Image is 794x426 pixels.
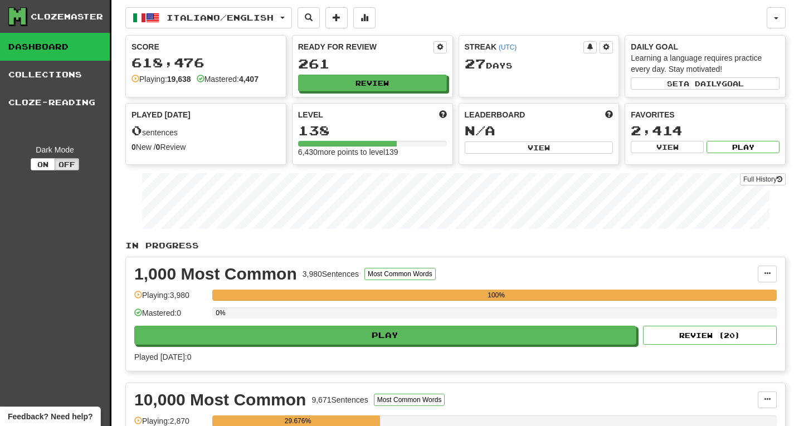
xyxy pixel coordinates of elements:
[131,123,142,138] span: 0
[134,290,207,308] div: Playing: 3,980
[499,43,517,51] a: (UTC)
[684,80,722,87] span: a daily
[8,411,92,422] span: Open feedback widget
[740,173,786,185] a: Full History
[134,326,636,345] button: Play
[325,7,348,28] button: Add sentence to collection
[134,266,297,282] div: 1,000 Most Common
[439,109,447,120] span: Score more points to level up
[125,7,292,28] button: Italiano/English
[298,146,447,158] div: 6,430 more points to level 139
[298,75,447,91] button: Review
[631,77,780,90] button: Seta dailygoal
[298,109,323,120] span: Level
[465,57,613,71] div: Day s
[465,141,613,154] button: View
[353,7,376,28] button: More stats
[239,75,259,84] strong: 4,407
[311,394,368,405] div: 9,671 Sentences
[134,307,207,326] div: Mastered: 0
[134,391,306,408] div: 10,000 Most Common
[631,41,780,52] div: Daily Goal
[631,109,780,120] div: Favorites
[465,56,486,71] span: 27
[131,143,136,151] strong: 0
[298,124,447,138] div: 138
[131,56,280,70] div: 618,476
[167,75,191,84] strong: 19,638
[605,109,613,120] span: This week in points, UTC
[125,240,786,251] p: In Progress
[131,124,280,138] div: sentences
[8,144,101,155] div: Dark Mode
[707,141,780,153] button: Play
[31,158,55,170] button: On
[55,158,79,170] button: Off
[364,268,436,280] button: Most Common Words
[131,74,191,85] div: Playing:
[465,109,525,120] span: Leaderboard
[31,11,103,22] div: Clozemaster
[298,57,447,71] div: 261
[303,268,359,280] div: 3,980 Sentences
[131,141,280,153] div: New / Review
[197,74,259,85] div: Mastered:
[631,124,780,138] div: 2,414
[131,109,191,120] span: Played [DATE]
[465,123,495,138] span: N/A
[156,143,160,151] strong: 0
[298,41,433,52] div: Ready for Review
[131,41,280,52] div: Score
[167,13,274,22] span: Italiano / English
[631,52,780,75] div: Learning a language requires practice every day. Stay motivated!
[465,41,584,52] div: Streak
[134,352,191,361] span: Played [DATE]: 0
[374,394,445,406] button: Most Common Words
[643,326,777,345] button: Review (20)
[216,290,777,301] div: 100%
[631,141,704,153] button: View
[298,7,320,28] button: Search sentences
